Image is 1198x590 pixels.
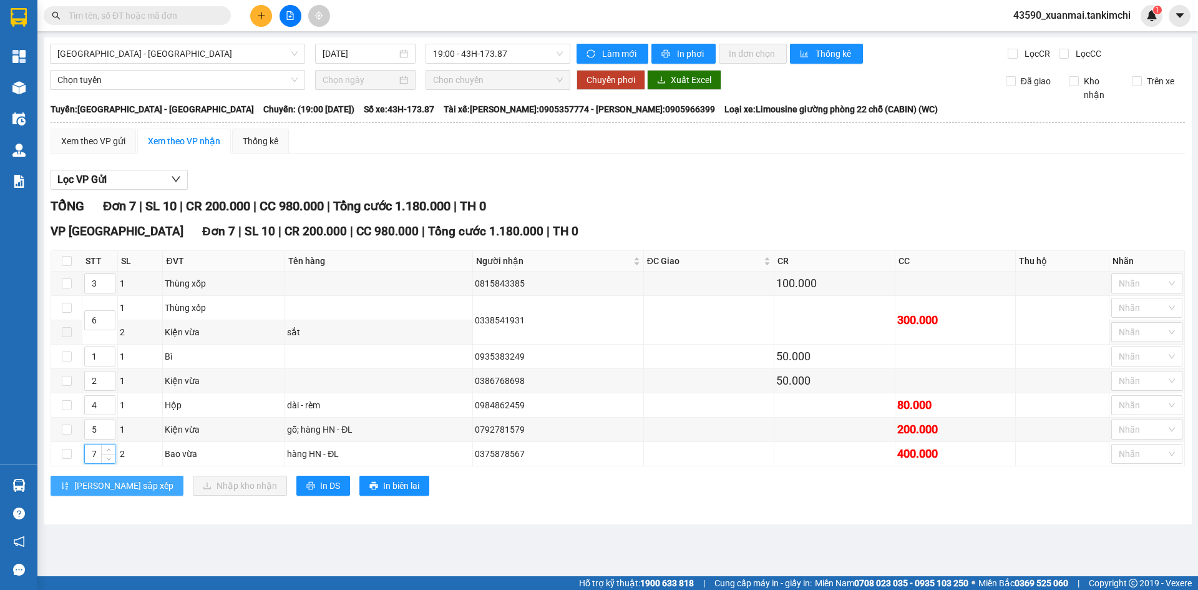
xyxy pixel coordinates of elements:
[1129,579,1137,588] span: copyright
[165,325,283,339] div: Kiện vừa
[1016,74,1056,88] span: Đã giao
[359,476,429,496] button: printerIn biên lai
[677,47,706,61] span: In phơi
[202,224,235,238] span: Đơn 7
[657,76,666,86] span: download
[978,576,1068,590] span: Miền Bắc
[897,396,1013,414] div: 80.000
[285,251,473,272] th: Tên hàng
[579,576,694,590] span: Hỗ trợ kỹ thuật:
[816,47,853,61] span: Thống kê
[165,374,283,388] div: Kiện vừa
[897,312,1013,329] div: 300.000
[139,199,142,214] span: |
[51,476,183,496] button: sort-ascending[PERSON_NAME] sắp xếp
[774,251,895,272] th: CR
[1169,5,1191,27] button: caret-down
[422,224,425,238] span: |
[260,199,324,214] span: CC 980.000
[776,348,892,365] div: 50.000
[12,112,26,125] img: warehouse-icon
[356,224,419,238] span: CC 980.000
[1113,254,1181,268] div: Nhãn
[120,301,160,315] div: 1
[286,11,295,20] span: file-add
[12,175,26,188] img: solution-icon
[57,71,298,89] span: Chọn tuyến
[640,578,694,588] strong: 1900 633 818
[69,9,216,22] input: Tìm tên, số ĐT hoặc mã đơn
[475,277,641,290] div: 0815843385
[306,481,315,491] span: printer
[287,398,470,412] div: dài - rèm
[51,170,188,190] button: Lọc VP Gửi
[61,481,69,491] span: sort-ascending
[587,49,597,59] span: sync
[1142,74,1179,88] span: Trên xe
[165,398,283,412] div: Hộp
[287,325,470,339] div: sắt
[12,479,26,492] img: warehouse-icon
[257,11,266,20] span: plus
[647,254,762,268] span: ĐC Giao
[476,254,631,268] span: Người nhận
[314,11,323,20] span: aim
[1016,251,1109,272] th: Thu hộ
[120,350,160,363] div: 1
[428,224,543,238] span: Tổng cước 1.180.000
[245,224,275,238] span: SL 10
[52,11,61,20] span: search
[895,251,1016,272] th: CC
[1078,576,1079,590] span: |
[243,134,278,148] div: Thống kê
[148,134,220,148] div: Xem theo VP nhận
[577,44,648,64] button: syncLàm mới
[145,199,177,214] span: SL 10
[776,275,892,292] div: 100.000
[661,49,672,59] span: printer
[263,102,354,116] span: Chuyến: (19:00 [DATE])
[651,44,716,64] button: printerIn phơi
[475,447,641,461] div: 0375878567
[323,73,397,87] input: Chọn ngày
[120,447,160,461] div: 2
[897,421,1013,438] div: 200.000
[120,325,160,339] div: 2
[12,81,26,94] img: warehouse-icon
[1003,7,1141,23] span: 43590_xuanmai.tankimchi
[1079,74,1123,102] span: Kho nhận
[253,199,256,214] span: |
[475,423,641,436] div: 0792781579
[101,445,115,454] span: Increase Value
[51,104,254,114] b: Tuyến: [GEOGRAPHIC_DATA] - [GEOGRAPHIC_DATA]
[475,313,641,327] div: 0338541931
[13,564,25,576] span: message
[333,199,450,214] span: Tổng cước 1.180.000
[724,102,938,116] span: Loại xe: Limousine giường phòng 22 chỗ (CABIN) (WC)
[577,70,645,90] button: Chuyển phơi
[369,481,378,491] span: printer
[171,174,181,184] span: down
[287,447,470,461] div: hàng HN - ĐL
[61,134,125,148] div: Xem theo VP gửi
[101,454,115,463] span: Decrease Value
[815,576,968,590] span: Miền Nam
[296,476,350,496] button: printerIn DS
[238,224,241,238] span: |
[74,479,173,493] span: [PERSON_NAME] sắp xếp
[364,102,434,116] span: Số xe: 43H-173.87
[553,224,578,238] span: TH 0
[854,578,968,588] strong: 0708 023 035 - 0935 103 250
[972,581,975,586] span: ⚪️
[383,479,419,493] span: In biên lai
[12,144,26,157] img: warehouse-icon
[703,576,705,590] span: |
[350,224,353,238] span: |
[1153,6,1162,14] sup: 1
[250,5,272,27] button: plus
[671,73,711,87] span: Xuất Excel
[278,224,281,238] span: |
[180,199,183,214] span: |
[547,224,550,238] span: |
[444,102,715,116] span: Tài xế: [PERSON_NAME]:0905357774 - [PERSON_NAME]:0905966399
